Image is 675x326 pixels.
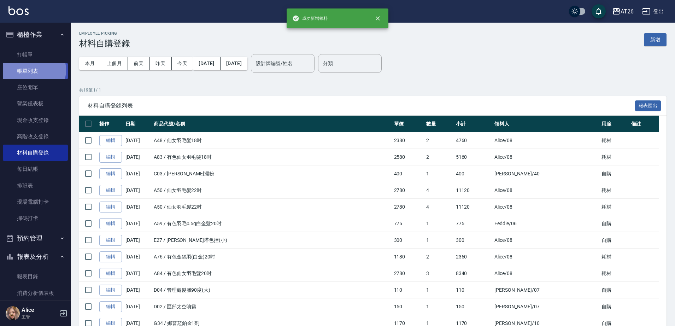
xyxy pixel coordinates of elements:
[124,298,152,315] td: [DATE]
[424,132,454,149] td: 2
[600,282,629,298] td: 自購
[128,57,150,70] button: 前天
[79,87,667,93] p: 共 19 筆, 1 / 1
[639,5,667,18] button: 登出
[150,57,172,70] button: 昨天
[493,199,600,215] td: Alice /08
[392,199,425,215] td: 2780
[600,232,629,249] td: 自購
[392,282,425,298] td: 110
[600,132,629,149] td: 耗材
[99,152,122,163] a: 編輯
[392,132,425,149] td: 2380
[424,149,454,165] td: 2
[98,116,124,132] th: 操作
[454,265,493,282] td: 8340
[79,31,130,36] h2: Employee Picking
[152,249,392,265] td: A76 / 有色金絲羽(白金)20吋
[99,202,122,213] a: 編輯
[88,102,635,109] span: 材料自購登錄列表
[600,149,629,165] td: 耗材
[493,282,600,298] td: [PERSON_NAME] /07
[600,199,629,215] td: 耗材
[22,314,58,320] p: 主管
[99,168,122,179] a: 編輯
[152,282,392,298] td: D04 / 管理處髮臘90度(大)
[424,199,454,215] td: 4
[370,11,386,26] button: close
[454,282,493,298] td: 110
[124,215,152,232] td: [DATE]
[101,57,128,70] button: 上個月
[3,95,68,112] a: 營業儀表板
[292,15,328,22] span: 成功新增領料
[454,232,493,249] td: 300
[392,249,425,265] td: 1180
[99,251,122,262] a: 編輯
[3,248,68,266] button: 報表及分析
[454,298,493,315] td: 150
[124,132,152,149] td: [DATE]
[124,282,152,298] td: [DATE]
[621,7,634,16] div: AT26
[454,182,493,199] td: 11120
[3,47,68,63] a: 打帳單
[172,57,193,70] button: 今天
[3,177,68,194] a: 排班表
[99,268,122,279] a: 編輯
[635,100,661,111] button: 報表匯出
[124,249,152,265] td: [DATE]
[493,298,600,315] td: [PERSON_NAME] /07
[392,165,425,182] td: 400
[493,215,600,232] td: Eeddie /06
[392,116,425,132] th: 單價
[124,199,152,215] td: [DATE]
[454,199,493,215] td: 11120
[424,298,454,315] td: 1
[99,135,122,146] a: 編輯
[454,165,493,182] td: 400
[22,307,58,314] h5: Alice
[79,39,130,48] h3: 材料自購登錄
[152,265,392,282] td: A84 / 有色仙女羽毛髮20吋
[8,6,29,15] img: Logo
[3,145,68,161] a: 材料自購登錄
[152,149,392,165] td: A83 / 有色仙女羽毛髮18吋
[221,57,247,70] button: [DATE]
[124,116,152,132] th: 日期
[600,298,629,315] td: 自購
[493,182,600,199] td: Alice /08
[493,249,600,265] td: Alice /08
[152,116,392,132] th: 商品代號/名稱
[635,102,661,109] a: 報表匯出
[99,218,122,229] a: 編輯
[3,63,68,79] a: 帳單列表
[600,265,629,282] td: 耗材
[454,249,493,265] td: 2360
[493,232,600,249] td: Alice /08
[392,182,425,199] td: 2780
[424,282,454,298] td: 1
[600,215,629,232] td: 自購
[424,165,454,182] td: 1
[424,182,454,199] td: 4
[644,36,667,43] a: 新增
[124,149,152,165] td: [DATE]
[3,25,68,44] button: 櫃檯作業
[152,232,392,249] td: E27 / [PERSON_NAME]塔色控(小)
[3,285,68,301] a: 消費分析儀表板
[124,265,152,282] td: [DATE]
[392,149,425,165] td: 2580
[3,268,68,285] a: 報表目錄
[124,232,152,249] td: [DATE]
[152,298,392,315] td: D02 / 區部太空噴霧
[99,301,122,312] a: 編輯
[493,265,600,282] td: Alice /08
[424,265,454,282] td: 3
[392,232,425,249] td: 300
[424,249,454,265] td: 2
[99,235,122,246] a: 編輯
[3,194,68,210] a: 現場電腦打卡
[3,128,68,145] a: 高階收支登錄
[424,116,454,132] th: 數量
